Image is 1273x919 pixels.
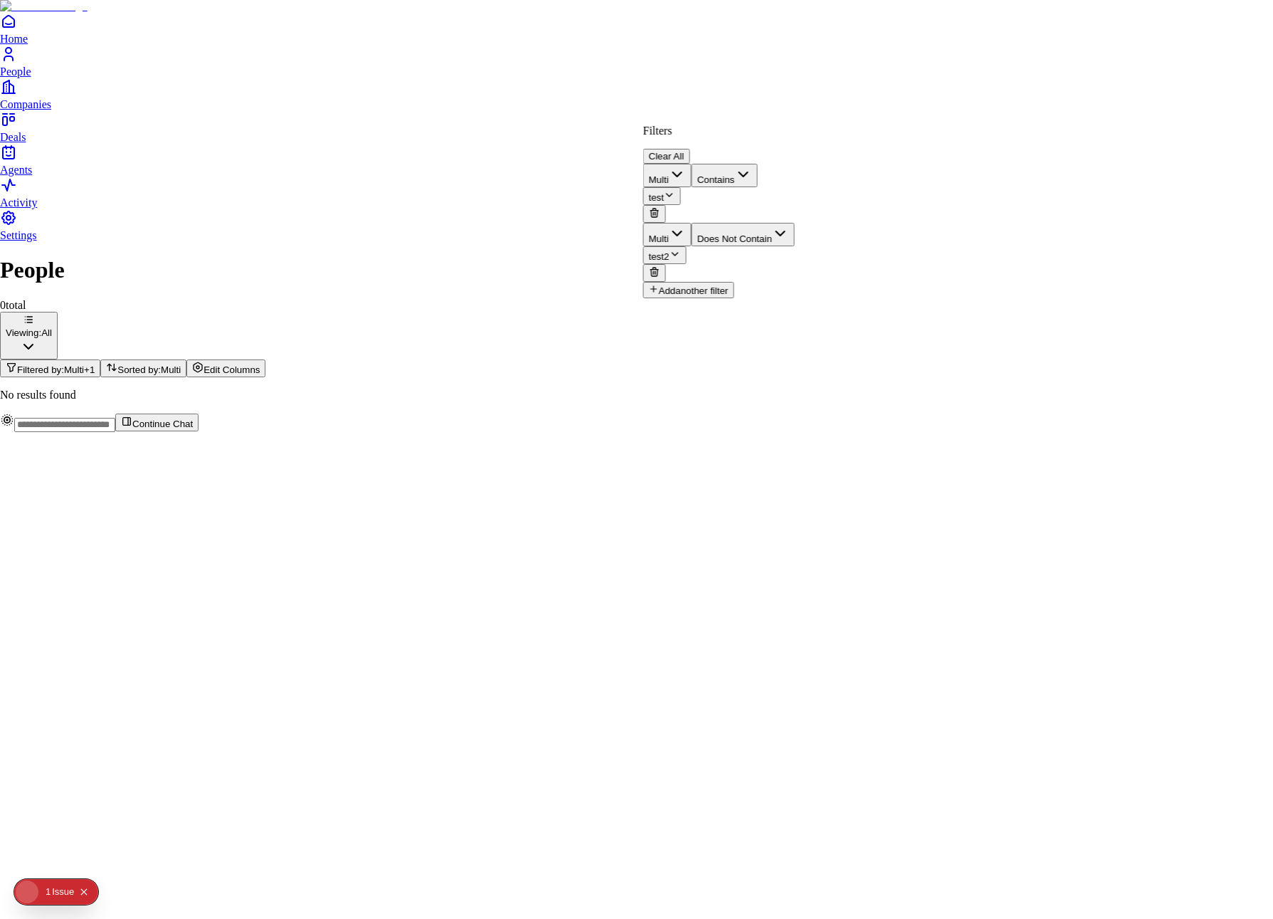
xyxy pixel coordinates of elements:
button: test2 [643,246,687,264]
span: test [649,192,664,203]
span: test2 [649,251,670,262]
button: test [643,187,681,205]
button: Addanother filter [643,282,734,298]
p: Filters [643,125,795,137]
button: Clear All [643,149,690,164]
